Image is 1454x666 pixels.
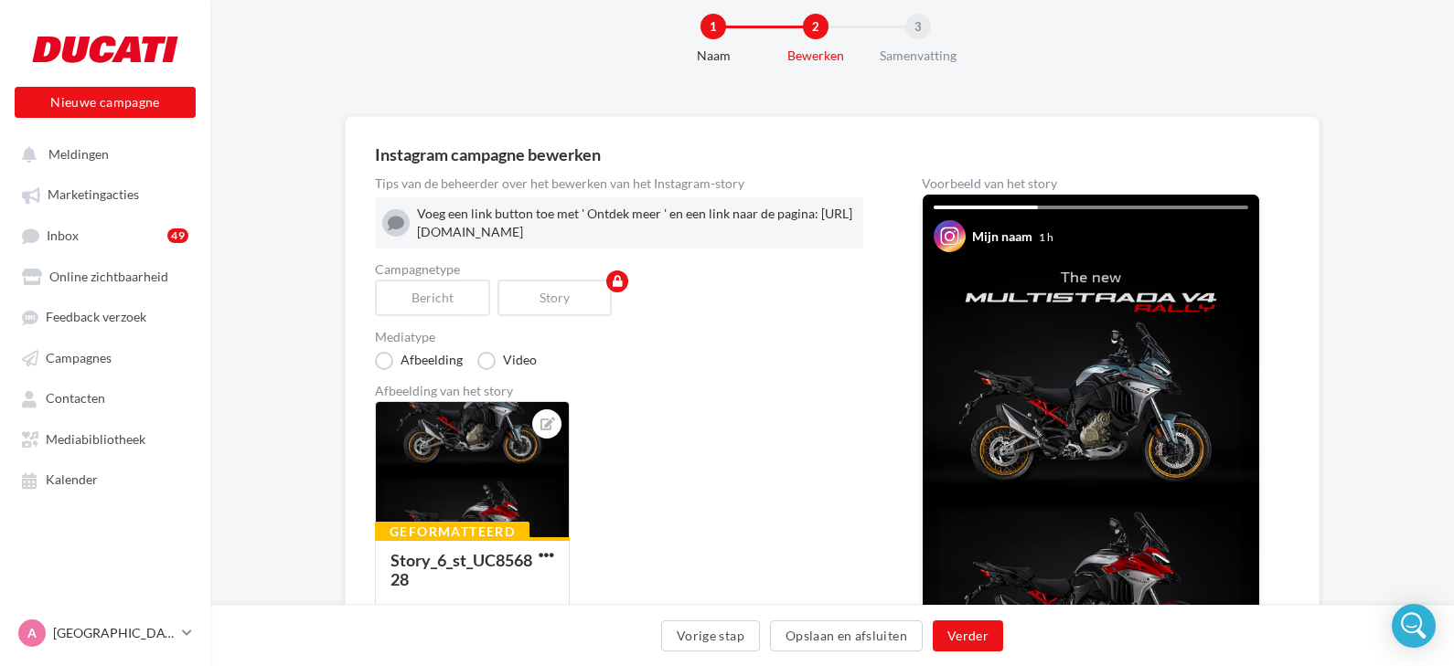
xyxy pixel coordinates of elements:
div: Open Intercom Messenger [1392,604,1436,648]
a: Campagnes [11,341,199,374]
span: Meldingen [48,146,109,162]
div: Geformatteerd [375,522,529,542]
div: Instagram campagne bewerken [375,146,1289,163]
div: 49 [167,228,188,243]
a: Marketingacties [11,177,199,210]
button: Meldingen [11,137,192,170]
button: Nieuwe campagne [15,87,196,118]
span: Inbox [47,227,79,243]
div: Voorbeeld van het story [922,177,1260,190]
span: Mediabibliotheek [46,431,145,447]
label: Video [477,352,537,370]
span: Marketingacties [48,187,139,203]
div: Bewerken [757,47,874,65]
div: Mijn naam [972,227,1032,246]
span: Kalender [46,472,98,488]
div: 1 [700,14,726,39]
span: Feedback verzoek [46,310,146,325]
a: Kalender [11,462,199,495]
span: Contacten [46,391,105,407]
a: Mediabibliotheek [11,422,199,455]
p: [GEOGRAPHIC_DATA] [53,624,175,642]
div: Story_6_st_UC856828 [390,550,532,589]
button: Opslaan en afsluiten [770,620,923,651]
div: Tips van de beheerder over het bewerken van het Instagram-story [375,177,863,190]
label: Afbeelding [375,352,463,370]
a: Online zichtbaarheid [11,259,199,292]
div: Samenvatting [860,47,977,65]
span: A [27,624,37,642]
label: Campagnetype [375,263,863,276]
label: Mediatype [375,331,863,344]
div: 1 h [1039,229,1053,245]
div: Voeg een link button toe met ' Ontdek meer ' en een link naar de pagina: [URL][DOMAIN_NAME] [417,205,856,241]
span: Online zichtbaarheid [49,269,168,284]
div: 2 [803,14,829,39]
a: Inbox49 [11,218,199,252]
a: Feedback verzoek [11,300,199,333]
div: Naam [655,47,772,65]
button: Verder [933,620,1003,651]
span: Campagnes [46,350,112,365]
button: Vorige stap [661,620,760,651]
a: A [GEOGRAPHIC_DATA] [15,616,196,650]
div: 3 [905,14,931,39]
a: Contacten [11,381,199,414]
div: Afbeelding van het story [375,385,863,397]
